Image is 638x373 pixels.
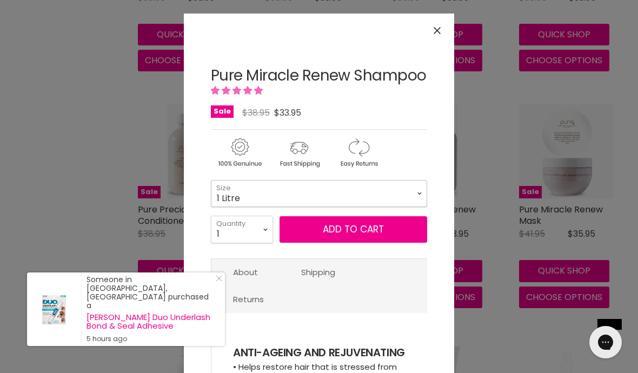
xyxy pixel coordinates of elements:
[211,136,268,169] img: genuine.gif
[87,313,214,330] a: [PERSON_NAME] Duo Underlash Bond & Seal Adhesive
[211,105,234,118] span: Sale
[274,106,301,119] span: $33.95
[270,136,328,169] img: shipping.gif
[242,106,270,119] span: $38.95
[211,65,426,86] a: Pure Miracle Renew Shampoo
[323,223,384,236] span: Add to cart
[216,275,222,282] svg: Close Icon
[211,259,280,285] a: About
[330,136,387,169] img: returns.gif
[211,84,265,97] span: 5.00 stars
[211,216,273,243] select: Quantity
[27,272,81,346] a: Visit product page
[280,259,357,285] a: Shipping
[584,322,627,362] iframe: Gorgias live chat messenger
[87,335,214,343] small: 5 hours ago
[233,346,406,360] h4: ANTI-AGEING AND REJUVENATING
[87,275,214,343] div: Someone in [GEOGRAPHIC_DATA], [GEOGRAPHIC_DATA] purchased a
[211,275,222,286] a: Close Notification
[211,286,285,312] a: Returns
[280,216,427,243] button: Add to cart
[426,19,449,42] button: Close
